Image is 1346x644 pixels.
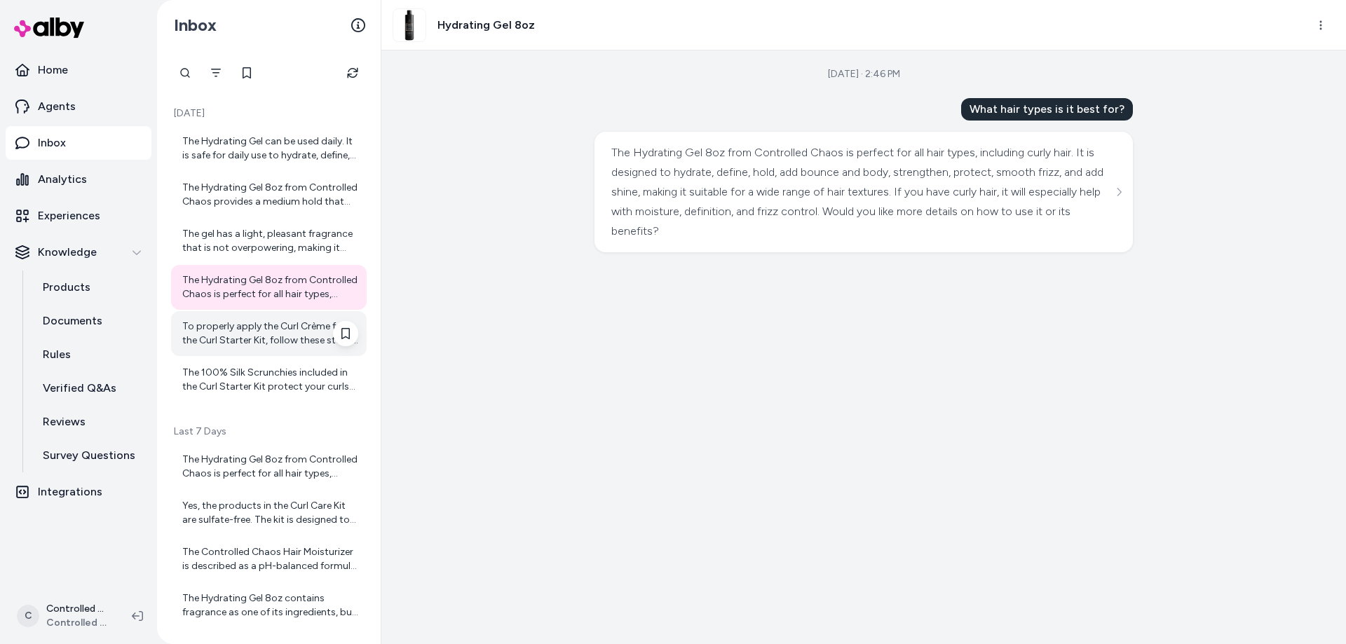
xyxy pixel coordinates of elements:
a: Agents [6,90,151,123]
img: alby Logo [14,18,84,38]
a: The Hydrating Gel 8oz from Controlled Chaos is perfect for all hair types, including curly hair. ... [171,444,367,489]
button: See more [1110,184,1127,200]
a: Inbox [6,126,151,160]
a: Yes, the products in the Curl Care Kit are sulfate-free. The kit is designed to gently cleanse cu... [171,491,367,535]
p: Reviews [43,413,86,430]
p: Home [38,62,68,78]
div: [DATE] · 2:46 PM [828,67,900,81]
p: Survey Questions [43,447,135,464]
a: The Hydrating Gel can be used daily. It is safe for daily use to hydrate, define, and hold your c... [171,126,367,171]
a: Products [29,270,151,304]
div: The Hydrating Gel 8oz from Controlled Chaos is perfect for all hair types, including curly hair. ... [182,453,358,481]
p: Analytics [38,171,87,188]
h2: Inbox [174,15,217,36]
p: Knowledge [38,244,97,261]
div: The Hydrating Gel can be used daily. It is safe for daily use to hydrate, define, and hold your c... [182,135,358,163]
a: The Hydrating Gel 8oz from Controlled Chaos provides a medium hold that defines curls and locks i... [171,172,367,217]
span: Controlled Chaos [46,616,109,630]
button: Filter [202,59,230,87]
div: The Hydrating Gel 8oz from Controlled Chaos provides a medium hold that defines curls and locks i... [182,181,358,209]
a: The Controlled Chaos Hair Moisturizer is described as a pH-balanced formula, but the exact pH val... [171,537,367,582]
p: Integrations [38,484,102,500]
p: Rules [43,346,71,363]
div: To properly apply the Curl Crème from the Curl Starter Kit, follow these steps: 1. Start with cle... [182,320,358,348]
p: Last 7 Days [171,425,367,439]
img: HydratingGel.jpg [393,9,426,41]
div: The 100% Silk Scrunchies included in the Curl Starter Kit protect your curls by providing a smoot... [182,366,358,394]
button: CControlled Chaos ShopifyControlled Chaos [8,594,121,638]
span: C [17,605,39,627]
a: Rules [29,338,151,371]
p: Controlled Chaos Shopify [46,602,109,616]
div: The Controlled Chaos Hair Moisturizer is described as a pH-balanced formula, but the exact pH val... [182,545,358,573]
a: Integrations [6,475,151,509]
div: The Hydrating Gel 8oz from Controlled Chaos is perfect for all hair types, including curly hair. ... [611,143,1113,241]
a: To properly apply the Curl Crème from the Curl Starter Kit, follow these steps: 1. Start with cle... [171,311,367,356]
p: [DATE] [171,107,367,121]
p: Verified Q&As [43,380,116,397]
a: The gel has a light, pleasant fragrance that is not overpowering, making it suitable for sensitiv... [171,219,367,263]
div: Yes, the products in the Curl Care Kit are sulfate-free. The kit is designed to gently cleanse cu... [182,499,358,527]
button: Refresh [339,59,367,87]
a: Home [6,53,151,87]
div: The Hydrating Gel 8oz contains fragrance as one of its ingredients, but the specific scent is not... [182,591,358,619]
a: Reviews [29,405,151,439]
a: Experiences [6,199,151,233]
a: The Hydrating Gel 8oz contains fragrance as one of its ingredients, but the specific scent is not... [171,583,367,628]
p: Experiences [38,207,100,224]
p: Agents [38,98,76,115]
p: Products [43,279,90,296]
a: Survey Questions [29,439,151,472]
p: Inbox [38,135,66,151]
div: The Hydrating Gel 8oz from Controlled Chaos is perfect for all hair types, including curly hair. ... [182,273,358,301]
h3: Hydrating Gel 8oz [437,17,535,34]
p: Documents [43,313,102,329]
div: What hair types is it best for? [961,98,1133,121]
a: The 100% Silk Scrunchies included in the Curl Starter Kit protect your curls by providing a smoot... [171,357,367,402]
a: Verified Q&As [29,371,151,405]
a: Analytics [6,163,151,196]
div: The gel has a light, pleasant fragrance that is not overpowering, making it suitable for sensitiv... [182,227,358,255]
button: Knowledge [6,235,151,269]
a: Documents [29,304,151,338]
a: The Hydrating Gel 8oz from Controlled Chaos is perfect for all hair types, including curly hair. ... [171,265,367,310]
